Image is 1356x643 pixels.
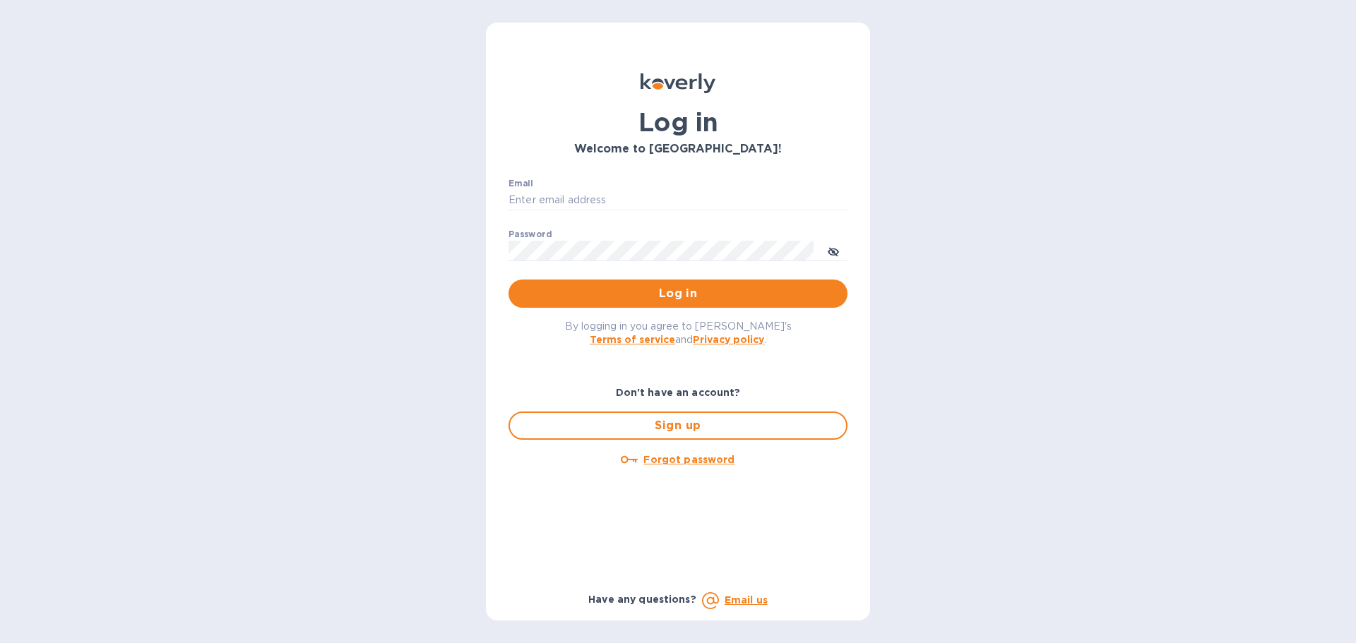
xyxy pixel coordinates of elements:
[616,387,741,398] b: Don't have an account?
[520,285,836,302] span: Log in
[509,411,847,440] button: Sign up
[509,230,552,239] label: Password
[588,594,696,605] b: Have any questions?
[643,454,734,465] u: Forgot password
[509,280,847,308] button: Log in
[819,236,847,265] button: toggle password visibility
[509,143,847,156] h3: Welcome to [GEOGRAPHIC_DATA]!
[641,73,715,93] img: Koverly
[509,179,533,188] label: Email
[521,417,835,434] span: Sign up
[590,334,675,345] a: Terms of service
[565,320,792,345] span: By logging in you agree to [PERSON_NAME]'s and .
[693,334,764,345] a: Privacy policy
[725,594,768,606] a: Email us
[509,190,847,211] input: Enter email address
[509,107,847,137] h1: Log in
